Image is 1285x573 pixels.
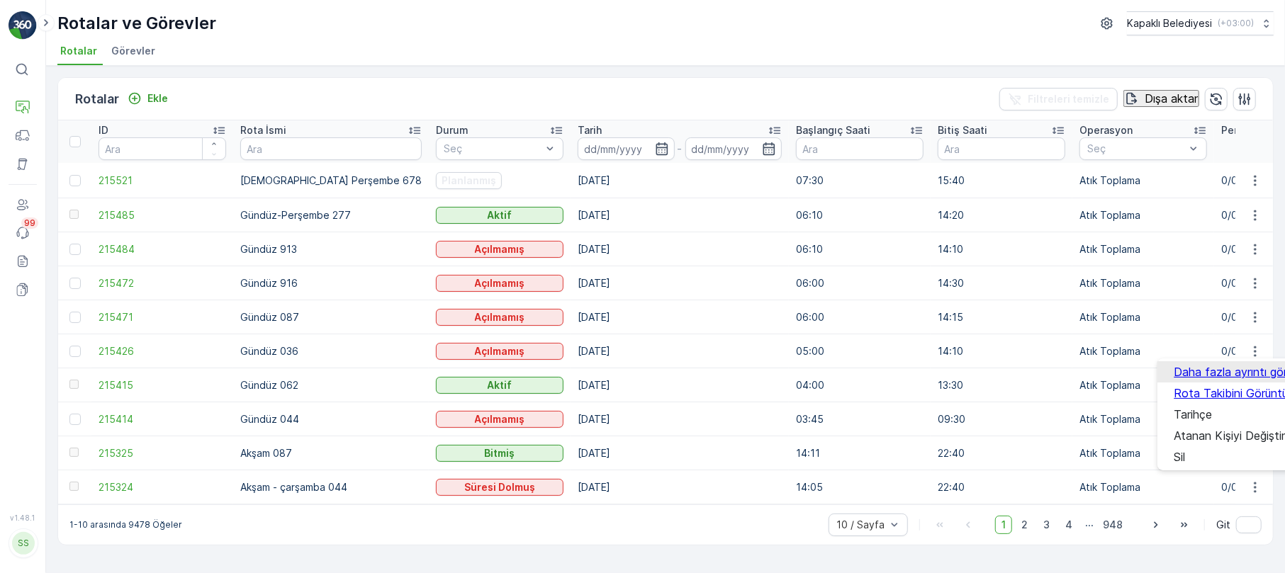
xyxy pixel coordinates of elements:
[485,446,515,460] p: Bitmiş
[99,123,108,137] p: ID
[75,89,119,109] p: Rotalar
[578,123,602,137] p: Tarih
[436,241,563,258] button: Açılmamış
[488,208,512,222] p: Aktif
[1028,92,1109,106] p: Filtreleri temizle
[233,436,429,470] td: Akşam 087
[444,142,542,156] p: Seç
[99,310,226,324] a: 215471
[436,343,563,360] button: Açılmamış
[233,163,429,198] td: [DEMOGRAPHIC_DATA] Perşembe 678
[99,446,226,460] a: 215325
[488,378,512,392] p: Aktif
[233,300,429,334] td: Gündüz 087
[1015,516,1034,534] span: 2
[1072,232,1214,266] td: Atık Toplama
[99,208,226,222] a: 215485
[931,198,1072,232] td: 14:20
[99,480,226,494] span: 215324
[1174,450,1186,463] span: Sil
[796,123,870,137] p: Başlangıç Saati
[99,242,226,256] a: 215484
[999,88,1118,110] button: Filtreleri temizle
[995,516,1012,534] span: 1
[436,445,563,462] button: Bitmiş
[938,137,1065,160] input: Ara
[147,91,168,106] p: Ekle
[1072,300,1214,334] td: Atık Toplama
[789,232,931,266] td: 06:10
[931,334,1072,368] td: 14:10
[571,232,789,266] td: [DATE]
[571,436,789,470] td: [DATE]
[99,344,226,358] a: 215426
[233,334,429,368] td: Gündüz 036
[789,470,931,504] td: 14:05
[1059,516,1079,534] span: 4
[475,242,525,256] p: Açılmamış
[69,312,81,323] div: Toggle Row Selected
[578,137,675,160] input: dd/mm/yyyy
[436,377,563,394] button: Aktif
[436,479,563,496] button: Süresi Dolmuş
[1127,11,1274,35] button: Kapaklı Belediyesi(+03:00)
[475,310,525,324] p: Açılmamış
[233,402,429,436] td: Gündüz 044
[789,368,931,402] td: 04:00
[931,368,1072,402] td: 13:30
[9,525,37,562] button: SS
[9,219,37,247] a: 99
[789,436,931,470] td: 14:11
[233,470,429,504] td: Akşam - çarşamba 044
[111,44,155,58] span: Görevler
[436,207,563,224] button: Aktif
[1037,516,1056,534] span: 3
[789,300,931,334] td: 06:00
[571,368,789,402] td: [DATE]
[789,402,931,436] td: 03:45
[789,334,931,368] td: 05:00
[938,123,987,137] p: Bitiş Saati
[796,137,924,160] input: Ara
[60,44,97,58] span: Rotalar
[99,276,226,290] a: 215472
[1072,334,1214,368] td: Atık Toplama
[99,174,226,188] a: 215521
[475,344,525,358] p: Açılmamış
[442,174,496,188] p: Planlanmış
[436,309,563,326] button: Açılmamış
[464,480,535,494] p: Süresi Dolmuş
[1085,516,1094,534] p: ...
[1087,142,1185,156] p: Seç
[571,163,789,198] td: [DATE]
[789,198,931,232] td: 06:10
[1072,368,1214,402] td: Atık Toplama
[685,137,782,160] input: dd/mm/yyyy
[9,11,37,40] img: logo
[931,163,1072,198] td: 15:40
[1218,18,1254,29] p: ( +03:00 )
[9,514,37,522] span: v 1.48.1
[1174,408,1213,421] span: Tarihçe
[1072,163,1214,198] td: Atık Toplama
[12,532,35,555] div: SS
[436,123,468,137] p: Durum
[678,140,683,157] p: -
[1072,470,1214,504] td: Atık Toplama
[789,163,931,198] td: 07:30
[69,414,81,425] div: Toggle Row Selected
[99,378,226,392] a: 215415
[931,232,1072,266] td: 14:10
[99,412,226,426] a: 215414
[931,436,1072,470] td: 22:40
[240,123,286,137] p: Rota İsmi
